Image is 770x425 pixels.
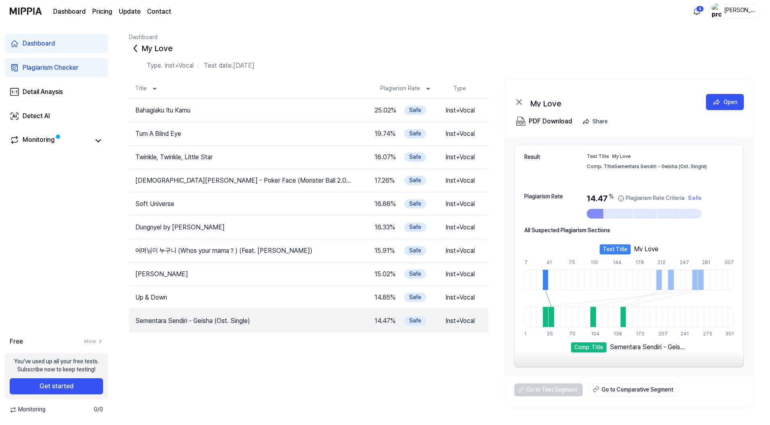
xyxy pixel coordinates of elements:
[609,193,614,204] div: %
[129,176,362,185] td: [DEMOGRAPHIC_DATA][PERSON_NAME] - Poker Face (Monster Ball 2.0 Studio Version)
[147,61,194,71] div: Type. Inst+Vocal
[375,223,395,232] div: 16.33 %
[5,106,108,126] a: Detect AI
[119,7,141,17] a: Update
[375,176,395,185] div: 17.26 %
[10,378,103,394] a: Get started
[14,358,99,373] div: You’ve used up all your free tests. Subscribe now to keep testing!
[375,269,395,279] div: 15.02 %
[404,246,426,255] div: Safe
[514,113,574,129] button: PDF Download
[433,263,488,285] td: Inst+Vocal
[23,63,79,73] div: Plagiarism Checker
[433,240,488,262] td: Inst+Vocal
[5,58,108,77] a: Plagiarism Checker
[433,99,488,122] td: Inst+Vocal
[690,5,703,18] button: 알림4
[23,111,50,121] div: Detect AI
[433,310,488,332] td: Inst+Vocal
[709,4,760,18] button: profile[PERSON_NAME]
[589,383,679,396] a: Go to Comparative Segment
[569,331,575,337] div: 70
[613,259,619,266] div: 144
[591,331,597,337] div: 104
[374,79,431,98] th: Plagiarism Rate
[579,113,614,129] button: Share
[404,176,426,185] div: Safe
[614,331,620,337] div: 138
[129,316,362,326] td: Sementara Sendiri - Geisha (Ost. Single)
[524,331,530,337] div: 1
[680,259,686,266] div: 247
[546,259,553,266] div: 41
[404,316,426,325] div: Safe
[129,129,362,139] td: Turn A Blind Eye
[129,269,362,279] td: [PERSON_NAME]
[636,331,642,337] div: 173
[433,146,488,169] td: Inst+Vocal
[10,135,90,146] a: Monitoring
[626,194,685,202] div: Plagiarism Rate Criteria
[129,42,754,55] div: My Love
[10,337,23,346] span: Free
[587,163,611,170] div: Comp. Title
[129,293,362,302] td: Up & Down
[516,117,526,126] img: PDF Download
[681,331,687,337] div: 241
[5,82,108,102] a: Detail Anaysis
[375,199,396,209] div: 16.88 %
[635,259,642,266] div: 178
[688,194,702,202] div: Safe
[5,34,108,53] a: Dashboard
[706,94,744,110] button: Open
[524,227,610,235] h2: All Suspected Plagiarism Sections
[404,199,426,208] div: Safe
[524,193,579,201] div: Plagiarism Rate
[610,342,687,350] div: Sementara Sendiri - Geisha (Ost. Single)
[433,123,488,145] td: Inst+Vocal
[703,331,709,337] div: 275
[505,137,753,375] a: ResultTest TitleMy LoveComp. TitleSementara Sendiri - Geisha (Ost. Single)Plagiarism Rate14.47%Pl...
[658,331,664,337] div: 207
[404,223,426,232] div: Safe
[433,193,488,215] td: Inst+Vocal
[724,98,737,106] div: Open
[92,7,112,17] a: Pricing
[600,244,631,255] div: Test Title
[23,39,55,48] div: Dashboard
[23,87,63,97] div: Detail Anaysis
[129,199,362,209] td: Soft Universe
[692,6,702,16] img: 알림
[724,6,755,15] div: [PERSON_NAME]
[404,129,426,138] div: Safe
[129,106,362,115] td: Bahagiaku Itu Kamu
[375,316,395,326] div: 14.47 %
[375,152,396,162] div: 18.07 %
[702,259,708,266] div: 281
[530,97,691,107] div: My Love
[724,259,734,266] div: 307
[529,116,572,127] div: PDF Download
[433,169,488,192] td: Inst+Vocal
[587,193,702,204] div: 14.47
[591,259,597,266] div: 110
[696,6,704,12] div: 4
[84,338,103,345] a: More
[129,152,362,162] td: Twinkle, Twinkle, Little Star
[614,163,734,170] div: Sementara Sendiri - Geisha (Ost. Single)
[712,3,721,19] img: profile
[404,269,426,279] div: Safe
[634,244,658,252] div: My Love
[725,331,734,337] div: 301
[404,106,426,115] div: Safe
[433,216,488,239] td: Inst+Vocal
[129,34,157,44] a: Dashboard
[431,79,488,98] th: Type
[204,61,255,71] div: Test date. [DATE]
[375,106,396,115] div: 25.02 %
[658,259,664,266] div: 212
[404,152,426,162] div: Safe
[569,259,575,266] div: 75
[587,153,609,160] div: Test Title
